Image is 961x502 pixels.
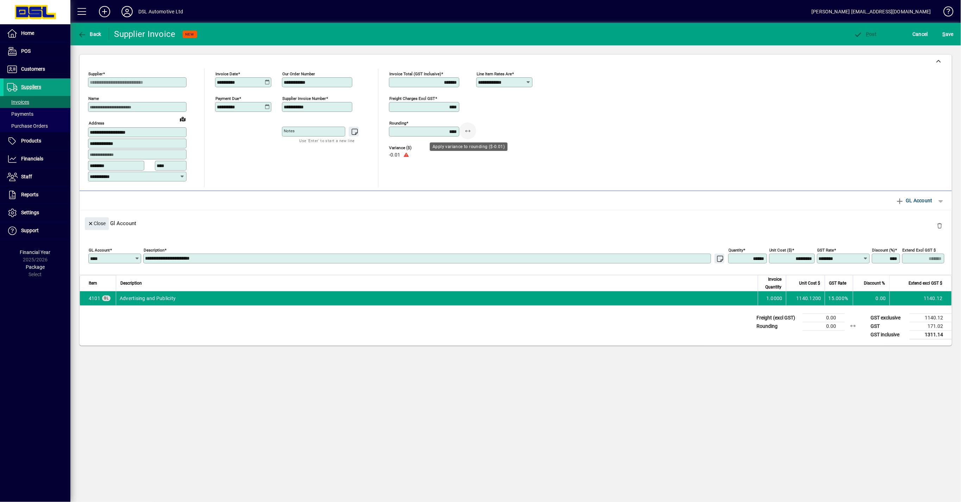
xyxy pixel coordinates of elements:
td: Freight (excl GST) [753,313,803,322]
button: Back [76,28,103,40]
td: 0.00 [803,313,845,322]
td: 1311.14 [910,330,952,339]
button: GL Account [892,194,936,207]
span: POS [21,48,31,54]
mat-label: Freight charges excl GST [389,96,435,101]
mat-label: Quantity [729,247,743,252]
app-page-header-button: Close [83,220,111,226]
mat-label: Supplier invoice number [282,96,326,101]
a: Reports [4,186,70,204]
a: View on map [177,113,188,125]
td: GST inclusive [867,330,910,339]
td: 15.000% [825,291,853,305]
td: 0.00 [803,322,845,330]
mat-label: Invoice Total (GST inclusive) [389,71,441,76]
mat-label: Line item rates are [477,71,512,76]
span: P [866,31,869,37]
button: Delete [931,217,948,234]
span: Home [21,30,34,36]
span: NEW [186,32,194,37]
span: Financials [21,156,43,161]
mat-label: Unit Cost ($) [770,247,792,252]
mat-label: Extend excl GST $ [903,247,936,252]
div: [PERSON_NAME] [EMAIL_ADDRESS][DOMAIN_NAME] [812,6,931,17]
button: Close [85,217,109,230]
span: Staff [21,174,32,179]
span: Products [21,138,41,144]
mat-label: Discount (%) [872,247,895,252]
mat-label: Name [88,96,99,101]
div: DSL Automotive Ltd [138,6,183,17]
span: Unit Cost $ [799,279,821,287]
span: Support [21,228,39,233]
mat-label: Notes [284,128,295,133]
span: Advertising and Publicity [89,295,100,302]
div: Supplier Invoice [114,28,176,40]
a: Invoices [4,96,70,108]
span: Invoices [7,99,29,105]
td: 171.02 [910,322,952,330]
button: Post [852,28,879,40]
span: Item [89,279,97,287]
a: Customers [4,61,70,78]
td: 1140.12 [890,291,951,305]
a: Financials [4,150,70,168]
td: 1140.12 [910,313,952,322]
td: 1.0000 [758,291,786,305]
td: 0.00 [853,291,890,305]
span: -0.01 [389,152,400,158]
span: GL [104,296,109,300]
button: Cancel [911,28,930,40]
td: 1140.1200 [786,291,825,305]
span: Financial Year [20,249,51,255]
span: Invoice Quantity [762,275,782,291]
mat-label: Supplier [88,71,103,76]
span: Cancel [913,28,928,40]
a: Knowledge Base [938,1,952,24]
a: Staff [4,168,70,186]
mat-label: Rounding [389,121,406,126]
app-page-header-button: Back [70,28,109,40]
span: Variance ($) [389,146,431,150]
span: Reports [21,192,38,197]
mat-label: Payment due [215,96,239,101]
a: Support [4,222,70,240]
td: GST [867,322,910,330]
span: Extend excl GST $ [909,279,943,287]
span: Payments [7,111,33,117]
app-page-header-button: Delete [931,222,948,229]
mat-label: GST rate [817,247,834,252]
span: Settings [21,210,39,215]
span: Close [88,218,106,229]
div: Apply variance to rounding ($-0.01) [430,142,508,151]
span: S [943,31,946,37]
td: Advertising and Publicity [116,291,758,305]
span: Back [78,31,101,37]
span: GST Rate [829,279,847,287]
mat-label: Invoice date [215,71,238,76]
mat-label: Our order number [282,71,315,76]
span: Description [120,279,142,287]
td: GST exclusive [867,313,910,322]
span: ost [854,31,877,37]
a: Purchase Orders [4,120,70,132]
span: GL Account [896,195,932,206]
span: ave [943,28,954,40]
mat-label: GL Account [89,247,110,252]
a: Settings [4,204,70,222]
span: Package [26,264,45,270]
a: POS [4,43,70,60]
mat-hint: Use 'Enter' to start a new line [300,136,355,145]
a: Payments [4,108,70,120]
button: Save [941,28,955,40]
a: Home [4,25,70,42]
div: Gl Account [80,210,952,236]
span: Customers [21,66,45,72]
td: Rounding [753,322,803,330]
a: Products [4,132,70,150]
span: Purchase Orders [7,123,48,129]
span: Suppliers [21,84,41,90]
span: Discount % [864,279,885,287]
button: Profile [116,5,138,18]
mat-label: Description [144,247,164,252]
